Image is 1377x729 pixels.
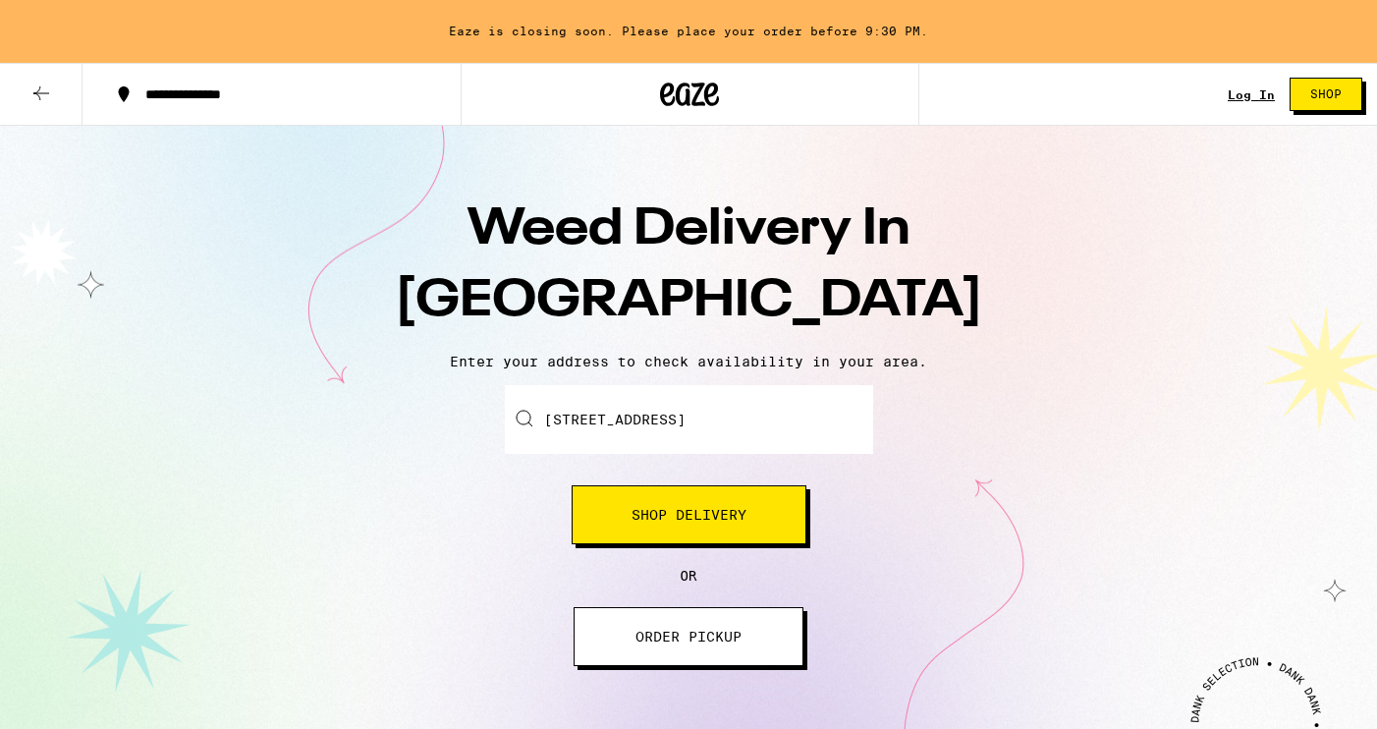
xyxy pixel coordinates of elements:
span: Shop Delivery [632,508,746,522]
h1: Weed Delivery In [345,195,1032,338]
span: Shop [1310,88,1342,100]
span: ORDER PICKUP [635,630,742,644]
button: Shop [1290,78,1362,111]
span: Help [45,14,85,31]
div: Log In [1228,88,1275,101]
button: ORDER PICKUP [574,607,803,666]
span: OR [681,568,697,584]
span: [GEOGRAPHIC_DATA] [395,276,983,327]
input: Enter your delivery address [505,385,873,454]
p: Enter your address to check availability in your area. [20,354,1357,369]
button: Shop Delivery [572,485,806,544]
